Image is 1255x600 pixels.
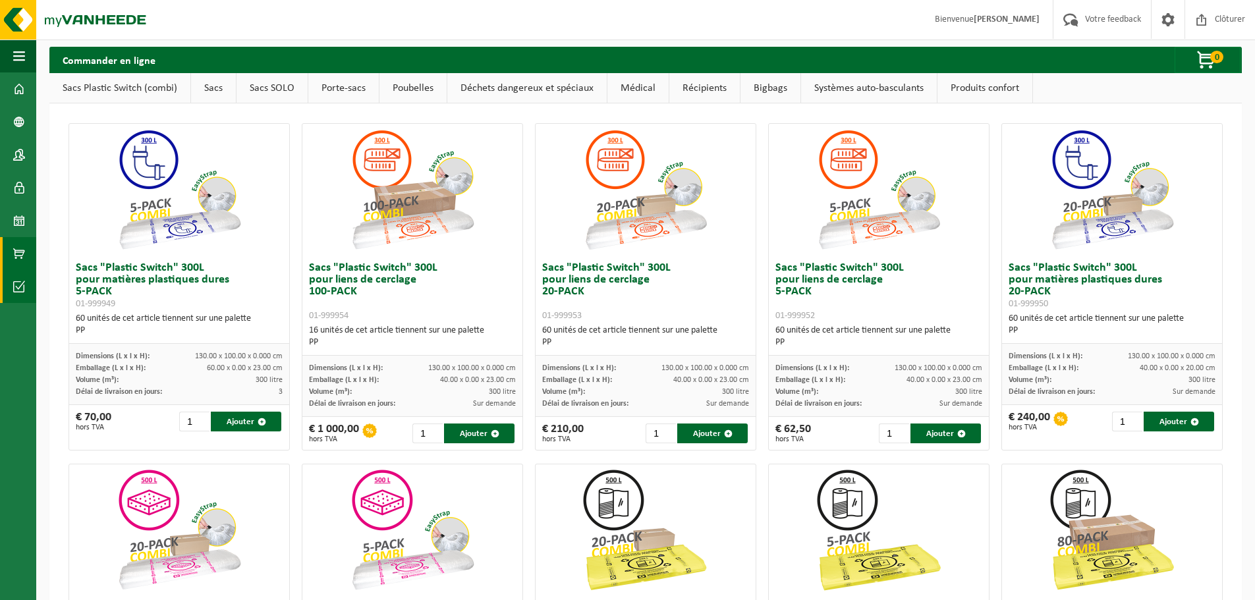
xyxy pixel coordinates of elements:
a: Produits confort [937,73,1032,103]
span: 60.00 x 0.00 x 23.00 cm [207,364,283,372]
span: Dimensions (L x l x H): [542,364,616,372]
span: Volume (m³): [1009,376,1051,384]
button: Ajouter [910,423,981,443]
div: 60 unités de cet article tiennent sur une palette [775,325,982,348]
div: € 62,50 [775,423,811,443]
div: € 1 000,00 [309,423,359,443]
span: 01-999952 [775,311,815,321]
span: Dimensions (L x l x H): [76,352,150,360]
h2: Commander en ligne [49,47,169,72]
span: 300 litre [1188,376,1215,384]
span: hors TVA [1009,423,1050,431]
div: € 70,00 [76,412,111,431]
a: Récipients [669,73,740,103]
span: Emballage (L x l x H): [76,364,146,372]
div: 60 unités de cet article tiennent sur une palette [1009,313,1215,337]
div: PP [542,337,749,348]
input: 1 [879,423,909,443]
span: 40.00 x 0.00 x 23.00 cm [673,376,749,384]
span: 40.00 x 0.00 x 20.00 cm [1140,364,1215,372]
span: Emballage (L x l x H): [775,376,845,384]
div: € 210,00 [542,423,584,443]
span: 300 litre [955,388,982,396]
span: Sur demande [706,400,749,408]
span: Dimensions (L x l x H): [1009,352,1082,360]
span: 01-999954 [309,311,349,321]
img: 01-999953 [580,124,711,256]
a: Sacs SOLO [237,73,308,103]
div: € 240,00 [1009,412,1050,431]
div: 60 unités de cet article tiennent sur une palette [76,313,283,337]
span: 01-999949 [76,299,115,309]
img: 01-999950 [1046,124,1178,256]
img: 01-999956 [113,464,245,596]
a: Poubelles [379,73,447,103]
span: Emballage (L x l x H): [1009,364,1078,372]
span: 130.00 x 100.00 x 0.000 cm [428,364,516,372]
span: 130.00 x 100.00 x 0.000 cm [1128,352,1215,360]
img: 01-999963 [813,464,945,596]
span: 130.00 x 100.00 x 0.000 cm [661,364,749,372]
span: Sur demande [1173,388,1215,396]
span: 130.00 x 100.00 x 0.000 cm [195,352,283,360]
span: 3 [279,388,283,396]
h3: Sacs "Plastic Switch" 300L pour matières plastiques dures 20-PACK [1009,262,1215,310]
span: 01-999950 [1009,299,1048,309]
a: Sacs [191,73,236,103]
img: 01-999949 [113,124,245,256]
span: hors TVA [309,435,359,443]
span: Sur demande [939,400,982,408]
span: Volume (m³): [309,388,352,396]
a: Bigbags [740,73,800,103]
span: Sur demande [473,400,516,408]
input: 1 [1112,412,1142,431]
span: 130.00 x 100.00 x 0.000 cm [895,364,982,372]
span: Volume (m³): [76,376,119,384]
input: 1 [412,423,443,443]
h3: Sacs "Plastic Switch" 300L pour liens de cerclage 20-PACK [542,262,749,321]
h3: Sacs "Plastic Switch" 300L pour liens de cerclage 100-PACK [309,262,516,321]
img: 01-999952 [813,124,945,256]
a: Sacs Plastic Switch (combi) [49,73,190,103]
span: Dimensions (L x l x H): [775,364,849,372]
h3: Sacs "Plastic Switch" 300L pour matières plastiques dures 5-PACK [76,262,283,310]
div: PP [1009,325,1215,337]
span: Délai de livraison en jours: [76,388,162,396]
span: 40.00 x 0.00 x 23.00 cm [906,376,982,384]
span: 0 [1210,51,1223,63]
strong: [PERSON_NAME] [974,14,1040,24]
span: hors TVA [775,435,811,443]
img: 01-999955 [347,464,478,596]
span: hors TVA [542,435,584,443]
span: Délai de livraison en jours: [542,400,628,408]
button: Ajouter [677,423,748,443]
span: 40.00 x 0.00 x 23.00 cm [440,376,516,384]
span: 01-999953 [542,311,582,321]
div: PP [775,337,982,348]
img: 01-999964 [580,464,711,596]
input: 1 [179,412,209,431]
span: 300 litre [256,376,283,384]
span: Délai de livraison en jours: [1009,388,1095,396]
button: Ajouter [211,412,281,431]
img: 01-999968 [1046,464,1178,596]
a: Déchets dangereux et spéciaux [447,73,607,103]
span: Délai de livraison en jours: [775,400,862,408]
span: Emballage (L x l x H): [309,376,379,384]
button: Ajouter [444,423,515,443]
button: Ajouter [1144,412,1214,431]
span: Délai de livraison en jours: [309,400,395,408]
h3: Sacs "Plastic Switch" 300L pour liens de cerclage 5-PACK [775,262,982,321]
span: 300 litre [722,388,749,396]
span: 300 litre [489,388,516,396]
span: hors TVA [76,423,111,431]
img: 01-999954 [347,124,478,256]
span: Volume (m³): [775,388,818,396]
a: Médical [607,73,669,103]
button: 0 [1175,47,1241,73]
span: Dimensions (L x l x H): [309,364,383,372]
span: Volume (m³): [542,388,585,396]
a: Porte-sacs [308,73,379,103]
div: PP [76,325,283,337]
div: PP [309,337,516,348]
